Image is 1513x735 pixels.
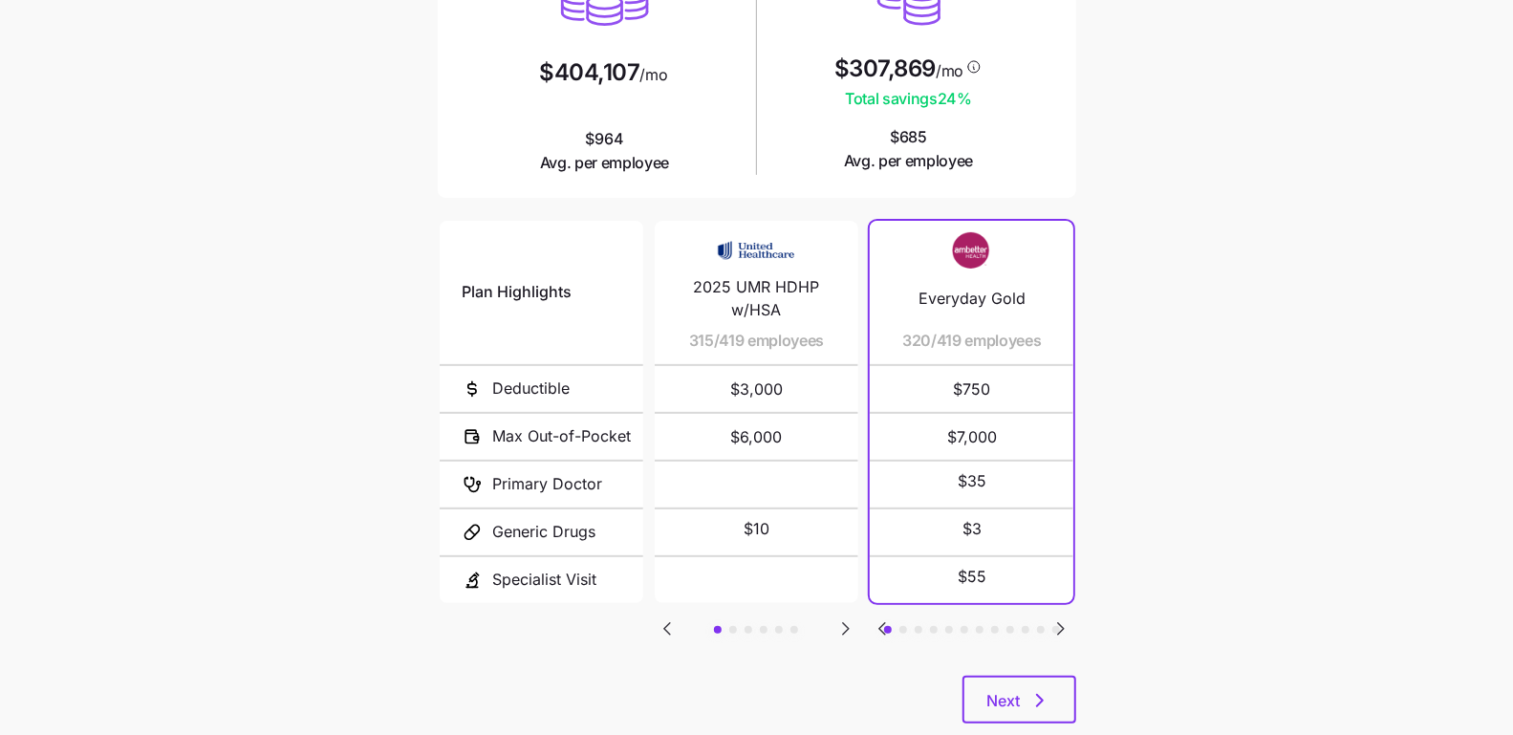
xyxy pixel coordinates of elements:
[1048,616,1073,641] button: Go to next slide
[870,616,895,641] button: Go to previous slide
[934,232,1010,269] img: Carrier
[493,424,632,448] span: Max Out-of-Pocket
[493,472,603,496] span: Primary Doctor
[871,617,894,640] svg: Go to previous slide
[844,125,974,173] span: $685
[893,366,1050,412] span: $750
[493,568,597,592] span: Specialist Visit
[902,329,1042,353] span: 320/419 employees
[656,617,679,640] svg: Go to previous slide
[493,377,571,400] span: Deductible
[834,617,857,640] svg: Go to next slide
[844,149,974,173] span: Avg. per employee
[493,520,596,544] span: Generic Drugs
[833,616,858,641] button: Go to next slide
[1049,617,1072,640] svg: Go to next slide
[540,127,670,175] span: $964
[540,151,670,175] span: Avg. per employee
[718,232,794,269] img: Carrier
[678,414,835,460] span: $6,000
[539,61,639,84] span: $404,107
[962,676,1076,724] button: Next
[834,57,936,80] span: $307,869
[958,565,986,589] span: $55
[463,280,573,304] span: Plan Highlights
[958,469,986,493] span: $35
[744,517,769,541] span: $10
[962,517,982,541] span: $3
[678,366,835,412] span: $3,000
[893,414,1050,460] span: $7,000
[689,329,825,353] span: 315/419 employees
[987,689,1021,712] span: Next
[834,87,983,111] span: Total savings 24 %
[678,275,835,323] span: 2025 UMR HDHP w/HSA
[936,63,963,78] span: /mo
[919,287,1026,311] span: Everyday Gold
[640,67,668,82] span: /mo
[655,616,680,641] button: Go to previous slide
